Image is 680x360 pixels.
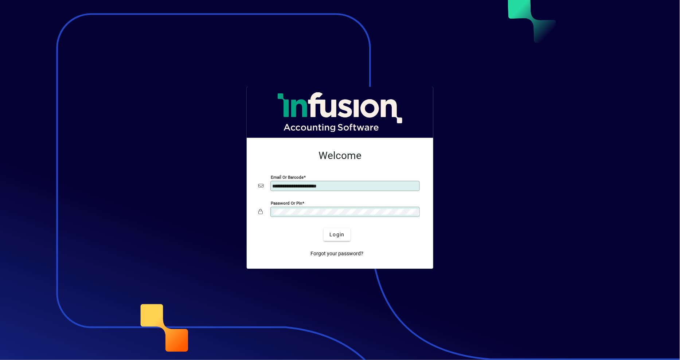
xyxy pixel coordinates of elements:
[258,150,422,162] h2: Welcome
[308,247,367,260] a: Forgot your password?
[271,201,302,206] mat-label: Password or Pin
[329,231,344,239] span: Login
[324,228,350,241] button: Login
[271,175,304,180] mat-label: Email or Barcode
[311,250,364,258] span: Forgot your password?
